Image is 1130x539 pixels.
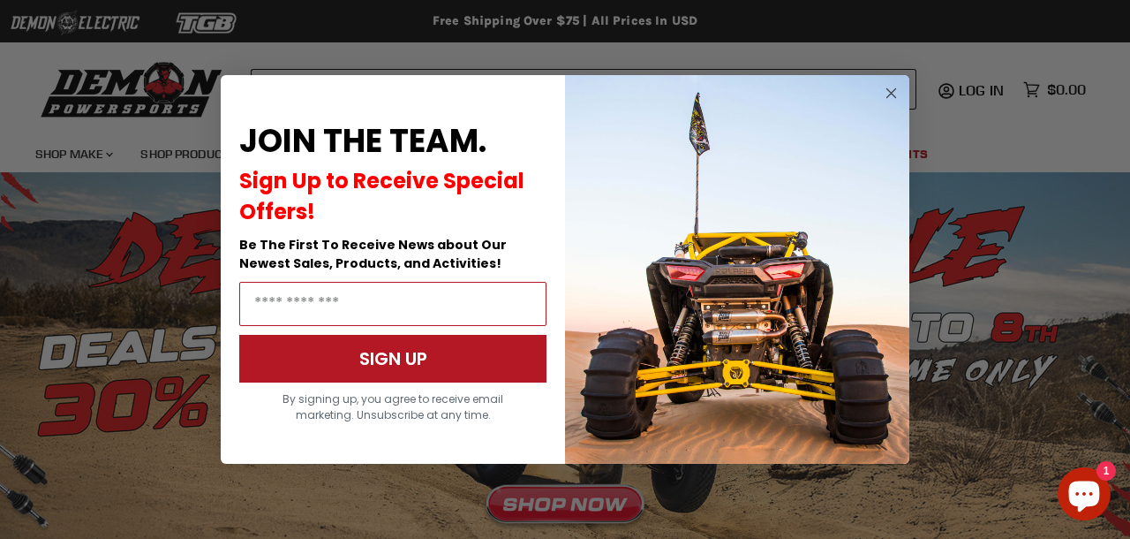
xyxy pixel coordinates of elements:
[239,166,524,226] span: Sign Up to Receive Special Offers!
[1052,467,1116,525] inbox-online-store-chat: Shopify online store chat
[565,75,909,464] img: a9095488-b6e7-41ba-879d-588abfab540b.jpeg
[239,335,546,383] button: SIGN UP
[282,391,503,422] span: By signing up, you agree to receive email marketing. Unsubscribe at any time.
[239,282,546,326] input: Email Address
[239,236,507,272] span: Be The First To Receive News about Our Newest Sales, Products, and Activities!
[239,118,486,163] span: JOIN THE TEAM.
[880,82,902,104] button: Close dialog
